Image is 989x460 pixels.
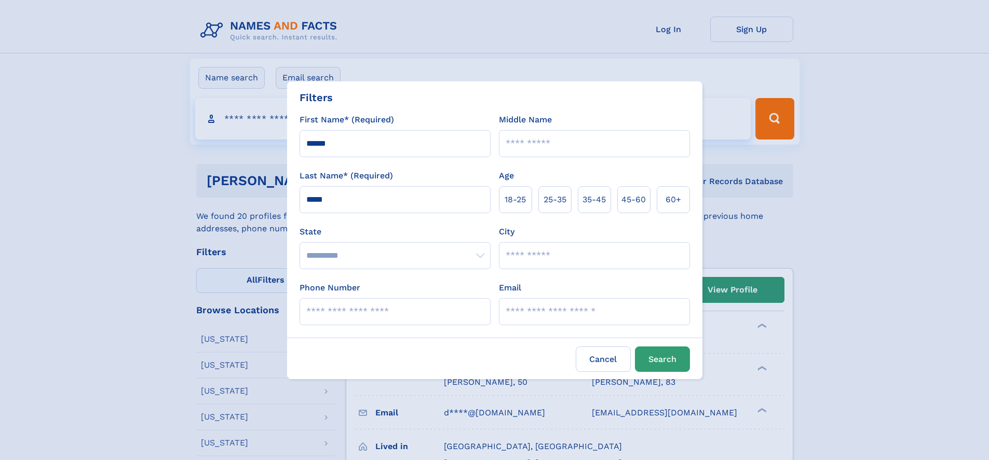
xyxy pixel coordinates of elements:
label: Last Name* (Required) [300,170,393,182]
label: Middle Name [499,114,552,126]
label: First Name* (Required) [300,114,394,126]
label: Email [499,282,521,294]
div: Filters [300,90,333,105]
span: 35‑45 [582,193,606,206]
label: City [499,226,514,238]
label: State [300,226,491,238]
span: 60+ [666,193,681,206]
label: Age [499,170,514,182]
label: Phone Number [300,282,360,294]
span: 45‑60 [621,193,646,206]
button: Search [635,346,690,372]
label: Cancel [576,346,631,372]
span: 18‑25 [505,193,526,206]
span: 25‑35 [544,193,566,206]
